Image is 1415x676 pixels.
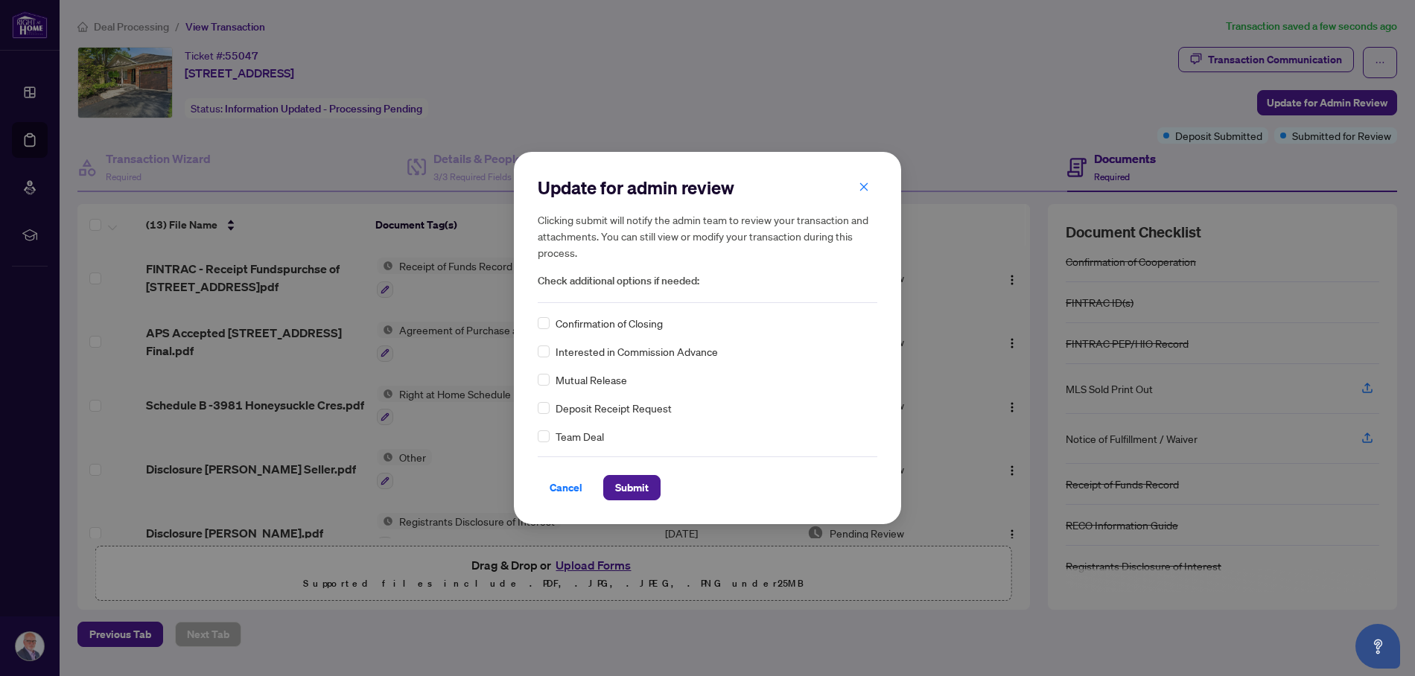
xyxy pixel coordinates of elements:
span: close [859,182,869,192]
button: Open asap [1355,624,1400,669]
span: Check additional options if needed: [538,272,877,290]
span: Team Deal [556,428,604,444]
h5: Clicking submit will notify the admin team to review your transaction and attachments. You can st... [538,211,877,261]
span: Submit [615,476,649,500]
span: Mutual Release [556,372,627,388]
span: Cancel [550,476,582,500]
span: Deposit Receipt Request [556,400,672,416]
button: Submit [603,475,661,500]
span: Confirmation of Closing [556,315,663,331]
h2: Update for admin review [538,176,877,200]
span: Interested in Commission Advance [556,343,718,360]
button: Cancel [538,475,594,500]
